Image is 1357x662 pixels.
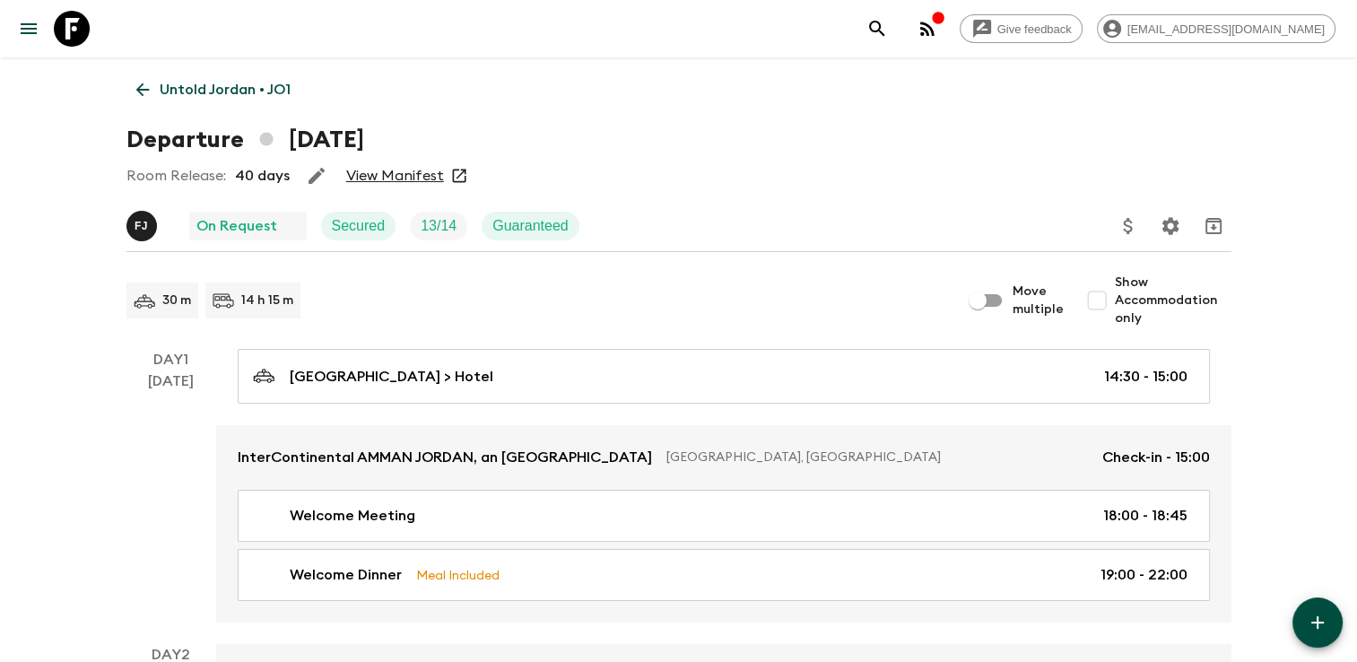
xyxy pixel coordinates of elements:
[148,370,194,623] div: [DATE]
[290,564,402,586] p: Welcome Dinner
[492,215,569,237] p: Guaranteed
[332,215,386,237] p: Secured
[321,212,396,240] div: Secured
[1196,208,1231,244] button: Archive (Completed, Cancelled or Unsynced Departures only)
[1110,208,1146,244] button: Update Price, Early Bird Discount and Costs
[241,292,293,309] p: 14 h 15 m
[1153,208,1188,244] button: Settings
[416,565,500,585] p: Meal Included
[126,216,161,231] span: Fadi Jaber
[238,549,1210,601] a: Welcome DinnerMeal Included19:00 - 22:00
[126,165,226,187] p: Room Release:
[1103,505,1187,527] p: 18:00 - 18:45
[421,215,457,237] p: 13 / 14
[135,219,148,233] p: F J
[235,165,290,187] p: 40 days
[666,449,1088,466] p: [GEOGRAPHIC_DATA], [GEOGRAPHIC_DATA]
[410,212,467,240] div: Trip Fill
[960,14,1083,43] a: Give feedback
[1115,274,1231,327] span: Show Accommodation only
[1102,447,1210,468] p: Check-in - 15:00
[1013,283,1065,318] span: Move multiple
[1118,22,1335,36] span: [EMAIL_ADDRESS][DOMAIN_NAME]
[238,490,1210,542] a: Welcome Meeting18:00 - 18:45
[290,366,493,388] p: [GEOGRAPHIC_DATA] > Hotel
[126,211,161,241] button: FJ
[160,79,291,100] p: Untold Jordan • JO1
[238,447,652,468] p: InterContinental AMMAN JORDAN, an [GEOGRAPHIC_DATA]
[859,11,895,47] button: search adventures
[11,11,47,47] button: menu
[290,505,415,527] p: Welcome Meeting
[126,122,364,158] h1: Departure [DATE]
[346,167,444,185] a: View Manifest
[987,22,1082,36] span: Give feedback
[126,349,216,370] p: Day 1
[126,72,300,108] a: Untold Jordan • JO1
[1104,366,1187,388] p: 14:30 - 15:00
[216,425,1231,490] a: InterContinental AMMAN JORDAN, an [GEOGRAPHIC_DATA][GEOGRAPHIC_DATA], [GEOGRAPHIC_DATA]Check-in -...
[1097,14,1335,43] div: [EMAIL_ADDRESS][DOMAIN_NAME]
[1100,564,1187,586] p: 19:00 - 22:00
[162,292,191,309] p: 30 m
[196,215,277,237] p: On Request
[238,349,1210,404] a: [GEOGRAPHIC_DATA] > Hotel14:30 - 15:00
